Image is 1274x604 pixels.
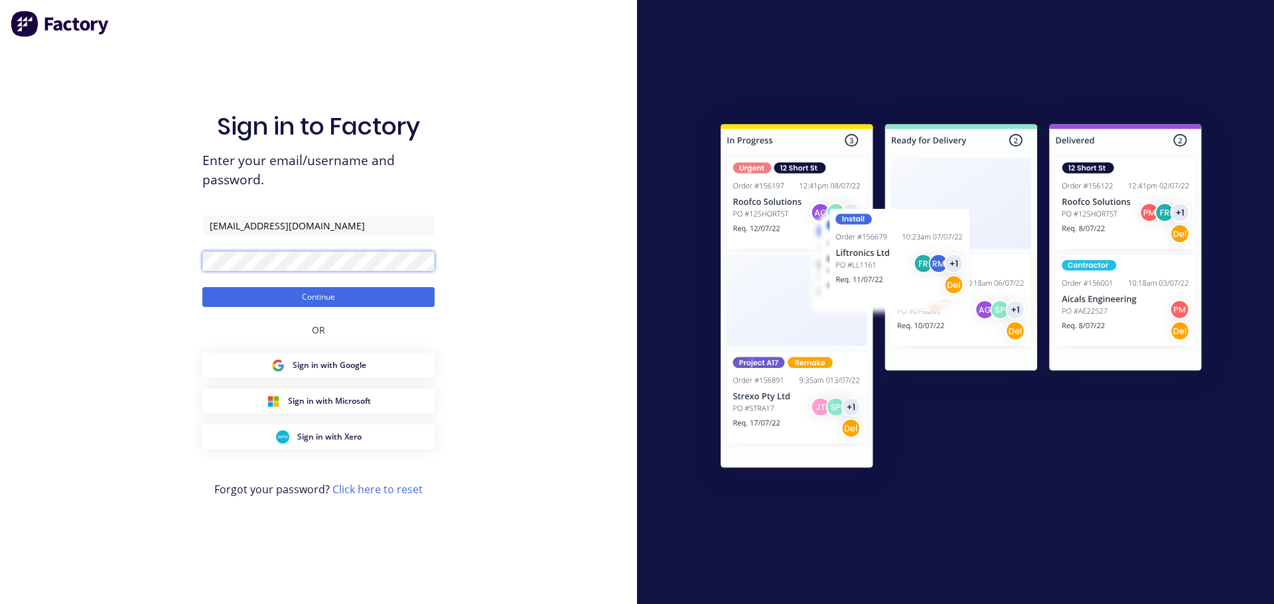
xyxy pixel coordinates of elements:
[214,481,423,497] span: Forgot your password?
[293,359,366,371] span: Sign in with Google
[297,431,362,443] span: Sign in with Xero
[202,389,435,414] button: Microsoft Sign inSign in with Microsoft
[202,353,435,378] button: Google Sign inSign in with Google
[691,97,1231,499] img: Sign in
[312,307,325,353] div: OR
[217,112,420,141] h1: Sign in to Factory
[11,11,110,37] img: Factory
[332,482,423,497] a: Click here to reset
[202,215,435,235] input: Email/Username
[267,394,280,408] img: Microsoft Sign in
[202,151,435,190] span: Enter your email/username and password.
[271,359,285,372] img: Google Sign in
[276,430,289,444] img: Xero Sign in
[202,287,435,307] button: Continue
[288,395,371,407] span: Sign in with Microsoft
[202,424,435,450] button: Xero Sign inSign in with Xero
